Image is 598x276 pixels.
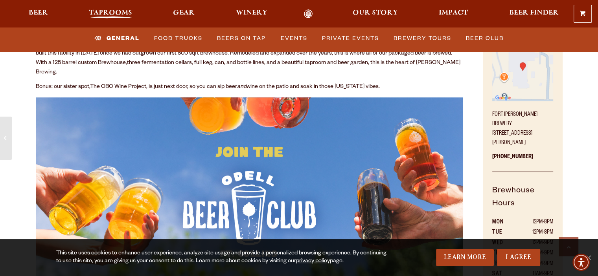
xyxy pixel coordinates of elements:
[572,254,590,271] div: Accessibility Menu
[559,237,578,256] a: Scroll to top
[514,218,553,228] td: 12PM-8PM
[36,60,460,76] span: three fermentation cellars, full keg, can, and bottle lines, and a beautiful taproom and beer gar...
[236,10,267,16] span: Winery
[237,84,247,90] em: and
[168,9,200,18] a: Gear
[231,9,272,18] a: Winery
[91,29,143,48] a: General
[434,9,473,18] a: Impact
[492,148,553,172] p: [PHONE_NUMBER]
[151,29,206,48] a: Food Trucks
[319,29,382,48] a: Private Events
[514,228,553,238] td: 12PM-8PM
[492,106,553,148] p: Fort [PERSON_NAME] Brewery [STREET_ADDRESS][PERSON_NAME]
[56,250,392,265] div: This site uses cookies to enhance user experience, analyze site usage and provide a personalized ...
[492,218,514,228] th: MON
[348,9,403,18] a: Our Story
[492,97,553,104] a: Find on Google Maps (opens in a new window)
[89,10,132,16] span: Taprooms
[514,238,553,249] td: 12PM-9PM
[492,41,553,101] img: Small thumbnail of location on map
[278,29,311,48] a: Events
[436,249,494,266] a: Learn More
[463,29,507,48] a: Beer Club
[504,9,563,18] a: Beer Finder
[36,82,464,92] p: Bonus: our sister spot, , is just next door, so you can sip beer wine on the patio and soak in th...
[353,10,398,16] span: Our Story
[214,29,269,48] a: Beers on Tap
[492,228,514,238] th: TUE
[439,10,468,16] span: Impact
[497,249,540,266] a: I Agree
[390,29,454,48] a: Brewery Tours
[173,10,195,16] span: Gear
[492,185,553,218] h5: Brewhouse Hours
[509,10,558,16] span: Beer Finder
[296,258,330,265] a: privacy policy
[29,10,48,16] span: Beer
[36,40,464,77] p: Nestled in the Front Range of [GEOGRAPHIC_DATA][US_STATE], our [GEOGRAPHIC_DATA][PERSON_NAME] is ...
[90,84,146,90] a: The OBC Wine Project
[294,9,323,18] a: Odell Home
[492,238,514,249] th: WED
[24,9,53,18] a: Beer
[84,9,137,18] a: Taprooms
